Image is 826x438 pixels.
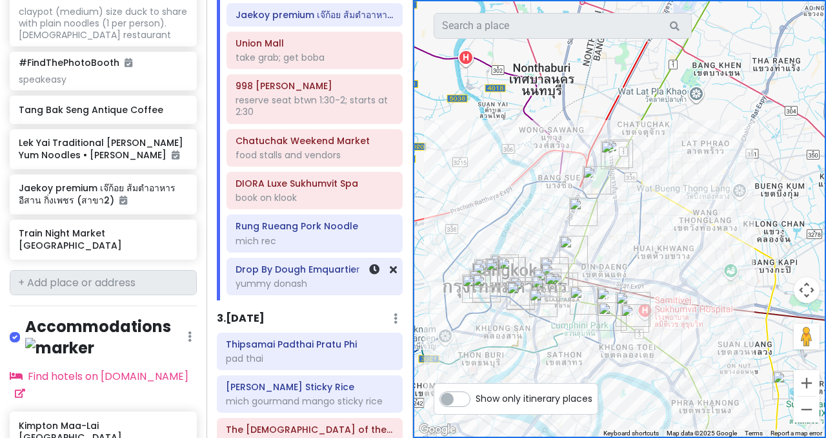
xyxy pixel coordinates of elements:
div: speakeasy [19,74,187,85]
div: Tang Sui Heng Restaurant [533,269,561,297]
button: Keyboard shortcuts [603,429,659,438]
a: Report a map error [771,430,822,437]
div: Thipsamai Padthai Pratu Phi [498,257,526,286]
div: Chatuchak Weekend Market [583,166,611,194]
h6: K. Panich Sticky Rice [226,381,394,393]
div: book on klook [236,192,394,203]
a: Set a time [369,262,379,277]
div: Wat Arun [462,275,490,303]
div: Drop By Dough Emquartier [616,292,650,327]
i: Added to itinerary [125,58,132,67]
div: mich gourmand mango sticky rice [226,395,394,407]
a: Terms (opens in new tab) [745,430,763,437]
div: Nai Ek Roll Noodle [507,282,535,310]
div: mich rec [236,235,394,247]
h6: Rung Rueang Pork Noodle [236,220,394,232]
div: The Temple of the Emerald Buddha [474,259,503,287]
h6: #FindThePhotoBooth [19,57,132,68]
div: yummy donash [236,278,394,289]
i: Added to itinerary [172,151,179,160]
a: Remove from day [390,262,397,277]
h6: Jaekoy premium เจ๊ก้อย ส้มตำอาหารอีสาน กิ่งเพชร (สาขา2) [236,9,394,21]
button: Drag Pegman onto the map to open Street View [794,324,820,349]
div: Raan Jay Fai [497,257,525,286]
button: Zoom out [794,397,820,422]
h6: Thipsamai Padthai Pratu Phi [226,339,394,350]
div: Supanniga Eating Room Tha Tien [472,274,501,302]
div: claypot (medium) size duck to share with plain noodles (1 per person). [DEMOGRAPHIC_DATA] restaurant [19,6,187,41]
div: K. Panich Sticky Rice [485,258,514,287]
h6: The Temple of the Emerald Buddha [226,424,394,435]
div: DIORA Luxe Sukhumvit Spa [597,287,625,316]
h6: DIORA Luxe Sukhumvit Spa [236,178,394,189]
div: 998 Thanon Vibhavadi Rangsit [601,141,629,169]
h6: 3 . [DATE] [217,312,265,326]
div: reserve seat btwn 1:30-2; starts at 2:30 [236,94,394,118]
h6: Lek Yai Traditional [PERSON_NAME] Yum Noodles • [PERSON_NAME] [19,137,187,160]
div: Thongyoy Cafe ทองย้อย คาเฟ่ [569,198,598,226]
div: The Grand Palace [472,263,501,291]
a: Open this area in Google Maps (opens a new window) [416,421,459,438]
button: Zoom in [794,370,820,396]
div: Train Night Market Srinagarindra [772,371,801,399]
input: Search a place [434,13,692,39]
h6: Jaekoy premium เจ๊ก้อย ส้มตำอาหารอีสาน กิ่งเพชร (สาขา2) [19,182,187,205]
div: MBK CENTER [545,273,573,301]
div: Union Mall [605,140,633,168]
div: #FindThePhotoBooth [529,289,558,317]
div: take grab; get boba [236,52,394,63]
h6: Train Night Market [GEOGRAPHIC_DATA] [19,227,187,251]
h4: Accommodations [25,317,188,358]
img: Google [416,421,459,438]
h6: 998 Thanon Vibhavadi Rangsit [236,80,394,92]
h6: Chatuchak Weekend Market [236,135,394,147]
i: Added to itinerary [119,196,127,205]
button: Map camera controls [794,277,820,303]
img: marker [25,338,94,358]
div: food stalls and vendors [236,149,394,161]
h6: Tang Bak Seng Antique Coffee [19,104,187,116]
div: Tang Bak Seng Antique Coffee [510,277,538,306]
div: Kimpton Maa-Lai Bangkok [570,286,598,315]
div: pad thai [226,353,394,364]
div: Lek Yai Traditional Tom Yum Noodles • Sam Yan [531,276,559,304]
span: Show only itinerary places [476,391,592,406]
h6: Union Mall [236,37,394,49]
div: Jaekoy premium เจ๊ก้อย ส้มตำอาหารอีสาน กิ่งเพชร (สาขา2) [540,257,569,286]
a: Find hotels on [DOMAIN_NAME] [10,369,188,401]
div: Chinatown Bangkok [507,281,535,309]
input: + Add place or address [10,270,197,296]
div: Tah Tian [469,270,498,298]
h6: Drop By Dough Emquartier [236,264,394,275]
span: Map data ©2025 Google [667,430,737,437]
div: Jim Thompson House Museum [541,264,569,292]
div: Kayasiri Health Massage [559,236,588,264]
div: Mont NomSod [490,255,519,283]
div: Benchakitti Park [598,302,627,331]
